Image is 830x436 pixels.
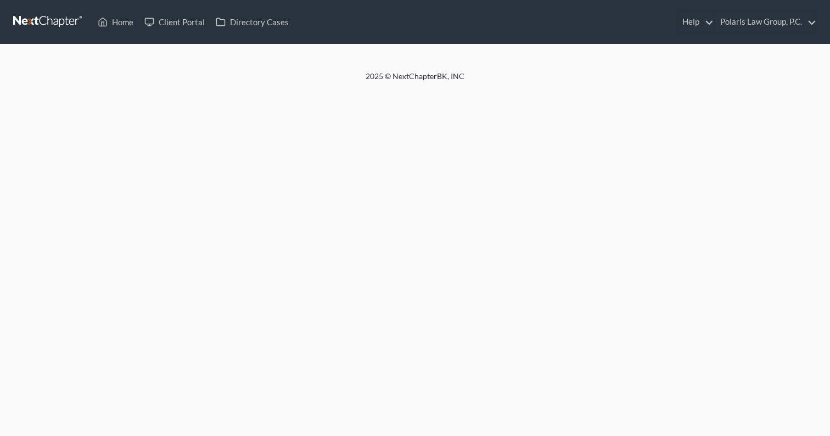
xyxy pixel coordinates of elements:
a: Help [677,12,714,32]
a: Polaris Law Group, P.C. [715,12,816,32]
a: Client Portal [139,12,210,32]
div: 2025 © NextChapterBK, INC [102,71,728,91]
a: Directory Cases [210,12,294,32]
a: Home [92,12,139,32]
